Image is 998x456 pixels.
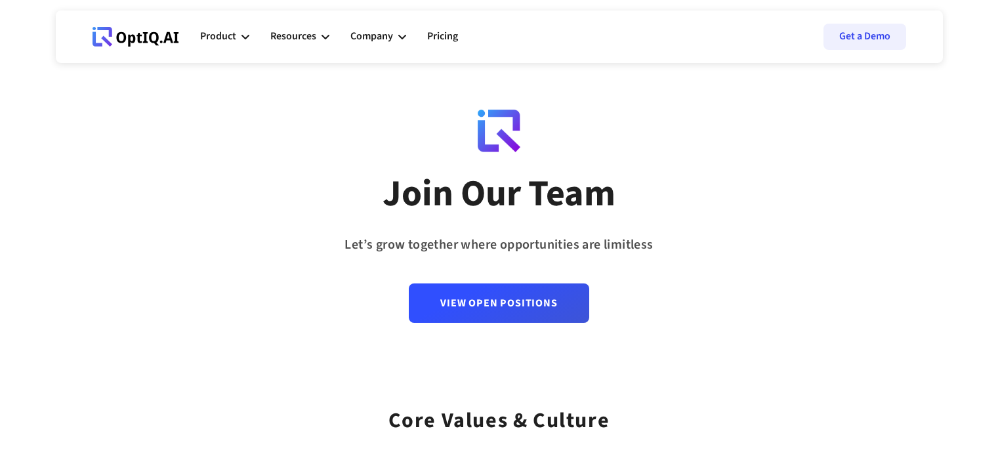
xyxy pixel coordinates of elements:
[383,171,615,217] div: Join Our Team
[350,28,393,45] div: Company
[200,28,236,45] div: Product
[93,46,93,47] div: Webflow Homepage
[270,28,316,45] div: Resources
[388,391,610,438] div: Core values & Culture
[200,17,249,56] div: Product
[344,233,653,257] div: Let’s grow together where opportunities are limitless
[427,17,458,56] a: Pricing
[823,24,906,50] a: Get a Demo
[93,17,179,56] a: Webflow Homepage
[270,17,329,56] div: Resources
[409,283,589,323] a: View Open Positions
[350,17,406,56] div: Company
